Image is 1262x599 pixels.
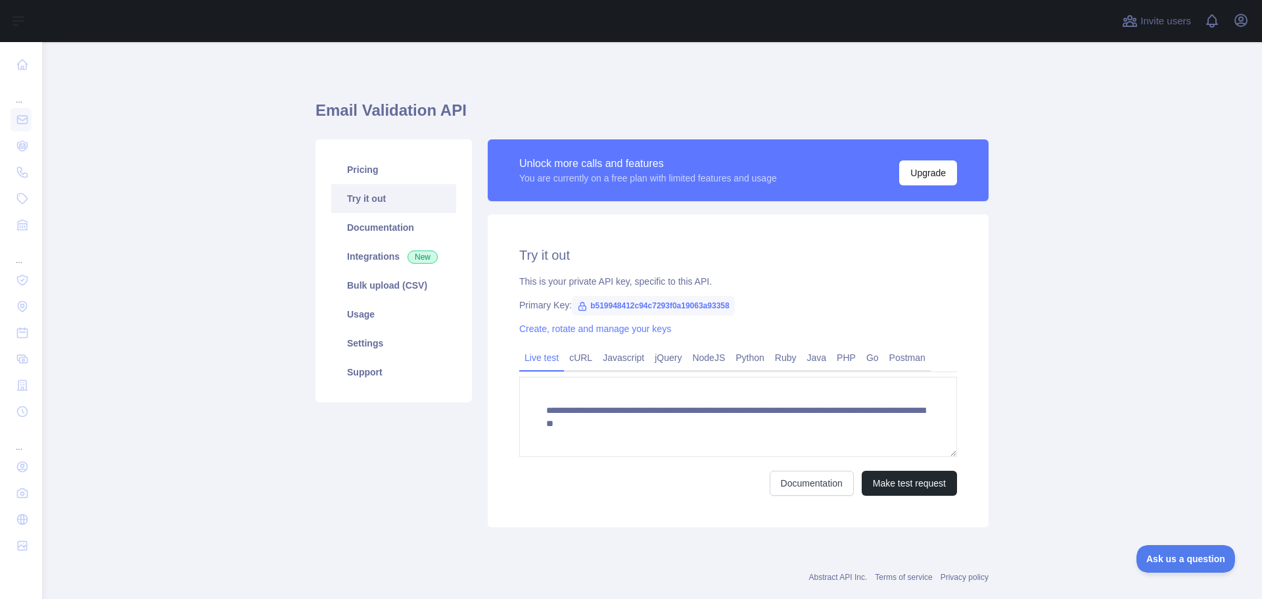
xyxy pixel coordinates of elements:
[519,299,957,312] div: Primary Key:
[875,573,932,582] a: Terms of service
[649,347,687,368] a: jQuery
[770,347,802,368] a: Ruby
[862,471,957,496] button: Make test request
[597,347,649,368] a: Javascript
[572,296,735,316] span: b519948412c94c7293f0a19063a93358
[408,251,438,264] span: New
[519,275,957,288] div: This is your private API key, specific to this API.
[11,79,32,105] div: ...
[331,329,456,358] a: Settings
[331,358,456,387] a: Support
[519,156,777,172] div: Unlock more calls and features
[331,300,456,329] a: Usage
[564,347,597,368] a: cURL
[884,347,931,368] a: Postman
[941,573,989,582] a: Privacy policy
[519,172,777,185] div: You are currently on a free plan with limited features and usage
[809,573,868,582] a: Abstract API Inc.
[331,155,456,184] a: Pricing
[1140,14,1191,29] span: Invite users
[899,160,957,185] button: Upgrade
[831,347,861,368] a: PHP
[519,347,564,368] a: Live test
[11,426,32,452] div: ...
[730,347,770,368] a: Python
[315,100,989,132] h1: Email Validation API
[331,184,456,213] a: Try it out
[331,242,456,271] a: Integrations New
[331,213,456,242] a: Documentation
[861,347,884,368] a: Go
[519,323,671,334] a: Create, rotate and manage your keys
[770,471,854,496] a: Documentation
[802,347,832,368] a: Java
[1119,11,1194,32] button: Invite users
[1136,545,1236,573] iframe: Toggle Customer Support
[11,239,32,266] div: ...
[519,246,957,264] h2: Try it out
[331,271,456,300] a: Bulk upload (CSV)
[687,347,730,368] a: NodeJS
